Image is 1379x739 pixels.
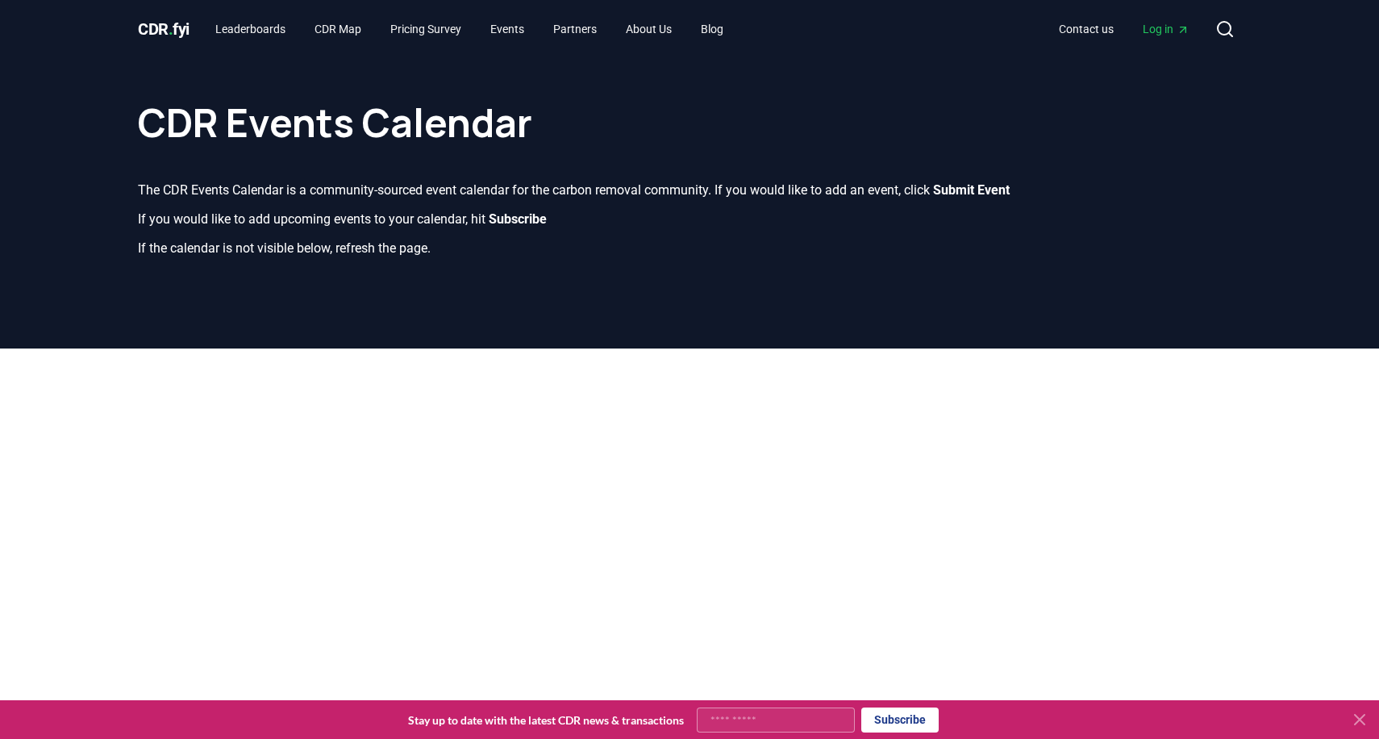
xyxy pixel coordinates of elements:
[477,15,537,44] a: Events
[1130,15,1202,44] a: Log in
[169,19,173,39] span: .
[613,15,685,44] a: About Us
[138,18,190,40] a: CDR.fyi
[138,71,1241,142] h1: CDR Events Calendar
[933,182,1010,198] b: Submit Event
[302,15,374,44] a: CDR Map
[540,15,610,44] a: Partners
[489,211,547,227] b: Subscribe
[1046,15,1202,44] nav: Main
[1143,21,1189,37] span: Log in
[138,181,1241,200] p: The CDR Events Calendar is a community-sourced event calendar for the carbon removal community. I...
[377,15,474,44] a: Pricing Survey
[202,15,298,44] a: Leaderboards
[1046,15,1127,44] a: Contact us
[202,15,736,44] nav: Main
[688,15,736,44] a: Blog
[138,239,1241,258] p: If the calendar is not visible below, refresh the page.
[138,210,1241,229] p: If you would like to add upcoming events to your calendar, hit
[138,19,190,39] span: CDR fyi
